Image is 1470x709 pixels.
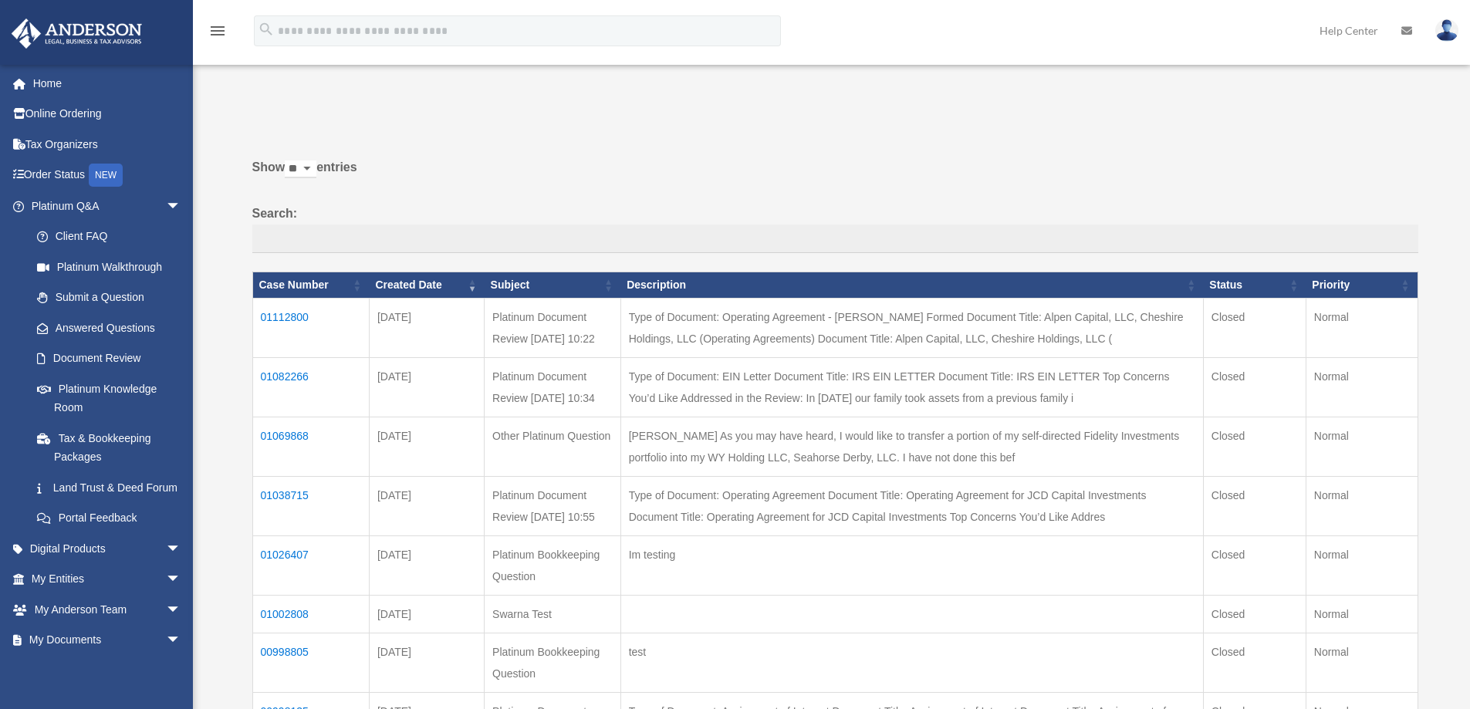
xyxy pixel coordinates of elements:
[620,357,1203,417] td: Type of Document: EIN Letter Document Title: IRS EIN LETTER Document Title: IRS EIN LETTER Top Co...
[369,357,484,417] td: [DATE]
[1203,357,1306,417] td: Closed
[620,535,1203,595] td: Im testing
[252,225,1418,254] input: Search:
[1306,595,1418,633] td: Normal
[1306,357,1418,417] td: Normal
[485,476,621,535] td: Platinum Document Review [DATE] 10:55
[208,22,227,40] i: menu
[1203,535,1306,595] td: Closed
[620,476,1203,535] td: Type of Document: Operating Agreement Document Title: Operating Agreement for JCD Capital Investm...
[252,272,369,299] th: Case Number: activate to sort column ascending
[620,633,1203,692] td: test
[11,533,204,564] a: Digital Productsarrow_drop_down
[285,160,316,178] select: Showentries
[1203,633,1306,692] td: Closed
[1306,272,1418,299] th: Priority: activate to sort column ascending
[22,472,197,503] a: Land Trust & Deed Forum
[252,417,369,476] td: 01069868
[1203,595,1306,633] td: Closed
[1203,272,1306,299] th: Status: activate to sort column ascending
[22,252,197,282] a: Platinum Walkthrough
[22,312,189,343] a: Answered Questions
[369,595,484,633] td: [DATE]
[166,625,197,657] span: arrow_drop_down
[11,564,204,595] a: My Entitiesarrow_drop_down
[1203,417,1306,476] td: Closed
[166,655,197,687] span: arrow_drop_down
[11,625,204,656] a: My Documentsarrow_drop_down
[11,160,204,191] a: Order StatusNEW
[485,298,621,357] td: Platinum Document Review [DATE] 10:22
[369,272,484,299] th: Created Date: activate to sort column ascending
[1203,298,1306,357] td: Closed
[620,298,1203,357] td: Type of Document: Operating Agreement - [PERSON_NAME] Formed Document Title: Alpen Capital, LLC, ...
[252,157,1418,194] label: Show entries
[252,595,369,633] td: 01002808
[1306,476,1418,535] td: Normal
[1306,417,1418,476] td: Normal
[22,503,197,534] a: Portal Feedback
[252,203,1418,254] label: Search:
[485,535,621,595] td: Platinum Bookkeeping Question
[620,272,1203,299] th: Description: activate to sort column ascending
[258,21,275,38] i: search
[485,595,621,633] td: Swarna Test
[1203,476,1306,535] td: Closed
[166,564,197,596] span: arrow_drop_down
[166,594,197,626] span: arrow_drop_down
[369,633,484,692] td: [DATE]
[369,298,484,357] td: [DATE]
[11,655,204,686] a: Online Learningarrow_drop_down
[11,99,204,130] a: Online Ordering
[369,417,484,476] td: [DATE]
[1306,633,1418,692] td: Normal
[252,633,369,692] td: 00998805
[22,221,197,252] a: Client FAQ
[11,129,204,160] a: Tax Organizers
[1435,19,1458,42] img: User Pic
[166,533,197,565] span: arrow_drop_down
[620,417,1203,476] td: [PERSON_NAME] As you may have heard, I would like to transfer a portion of my self-directed Fidel...
[252,298,369,357] td: 01112800
[485,272,621,299] th: Subject: activate to sort column ascending
[369,476,484,535] td: [DATE]
[208,27,227,40] a: menu
[22,282,197,313] a: Submit a Question
[485,633,621,692] td: Platinum Bookkeeping Question
[485,357,621,417] td: Platinum Document Review [DATE] 10:34
[166,191,197,222] span: arrow_drop_down
[11,594,204,625] a: My Anderson Teamarrow_drop_down
[485,417,621,476] td: Other Platinum Question
[252,357,369,417] td: 01082266
[22,373,197,423] a: Platinum Knowledge Room
[7,19,147,49] img: Anderson Advisors Platinum Portal
[11,191,197,221] a: Platinum Q&Aarrow_drop_down
[22,423,197,472] a: Tax & Bookkeeping Packages
[1306,298,1418,357] td: Normal
[252,476,369,535] td: 01038715
[11,68,204,99] a: Home
[1306,535,1418,595] td: Normal
[22,343,197,374] a: Document Review
[369,535,484,595] td: [DATE]
[252,535,369,595] td: 01026407
[89,164,123,187] div: NEW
